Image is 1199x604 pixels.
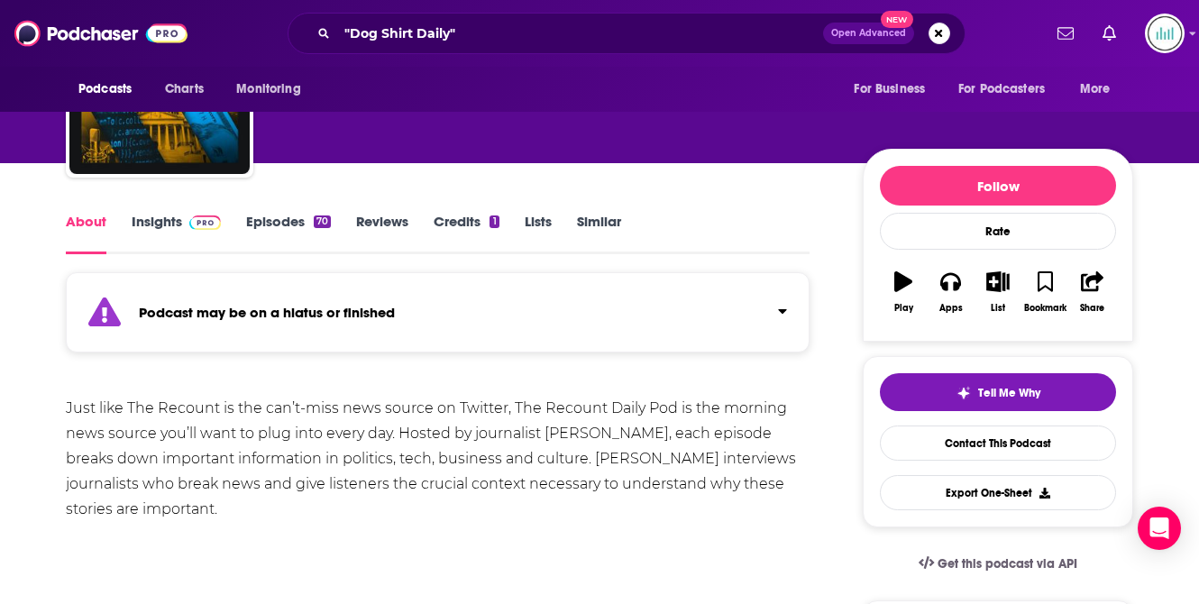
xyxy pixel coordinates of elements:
a: Show notifications dropdown [1050,18,1081,49]
a: Credits1 [434,213,499,254]
a: Similar [577,213,621,254]
div: List [991,303,1005,314]
a: Get this podcast via API [904,542,1092,586]
img: Podchaser Pro [189,215,221,230]
div: Share [1080,303,1104,314]
div: Just like The Recount is the can’t-miss news source on Twitter, The Recount Daily Pod is the morn... [66,396,810,522]
button: open menu [66,72,155,106]
a: Lists [525,213,552,254]
div: Search podcasts, credits, & more... [288,13,966,54]
input: Search podcasts, credits, & more... [337,19,823,48]
button: Export One-Sheet [880,475,1116,510]
span: For Business [854,77,925,102]
button: tell me why sparkleTell Me Why [880,373,1116,411]
button: open menu [224,72,324,106]
div: Play [894,303,913,314]
span: Monitoring [236,77,300,102]
button: Play [880,260,927,325]
button: open menu [841,72,947,106]
span: Get this podcast via API [938,556,1077,572]
button: open menu [1067,72,1133,106]
img: User Profile [1145,14,1185,53]
div: Bookmark [1024,303,1066,314]
button: Apps [927,260,974,325]
span: New [881,11,913,28]
span: Tell Me Why [978,386,1040,400]
button: Show profile menu [1145,14,1185,53]
img: Podchaser - Follow, Share and Rate Podcasts [14,16,188,50]
a: Charts [153,72,215,106]
span: Podcasts [78,77,132,102]
a: InsightsPodchaser Pro [132,213,221,254]
span: For Podcasters [958,77,1045,102]
section: Click to expand status details [66,283,810,352]
div: Open Intercom Messenger [1138,507,1181,550]
div: Apps [939,303,963,314]
strong: Podcast may be on a hiatus or finished [139,304,395,321]
span: More [1080,77,1111,102]
button: Open AdvancedNew [823,23,914,44]
button: Bookmark [1021,260,1068,325]
button: Follow [880,166,1116,206]
span: Charts [165,77,204,102]
div: 70 [314,215,331,228]
a: Reviews [356,213,408,254]
img: tell me why sparkle [956,386,971,400]
a: Contact This Podcast [880,426,1116,461]
a: About [66,213,106,254]
button: open menu [947,72,1071,106]
button: List [975,260,1021,325]
span: Open Advanced [831,29,906,38]
button: Share [1069,260,1116,325]
div: 1 [490,215,499,228]
span: Logged in as podglomerate [1145,14,1185,53]
a: Show notifications dropdown [1095,18,1123,49]
div: Rate [880,213,1116,250]
a: Episodes70 [246,213,331,254]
